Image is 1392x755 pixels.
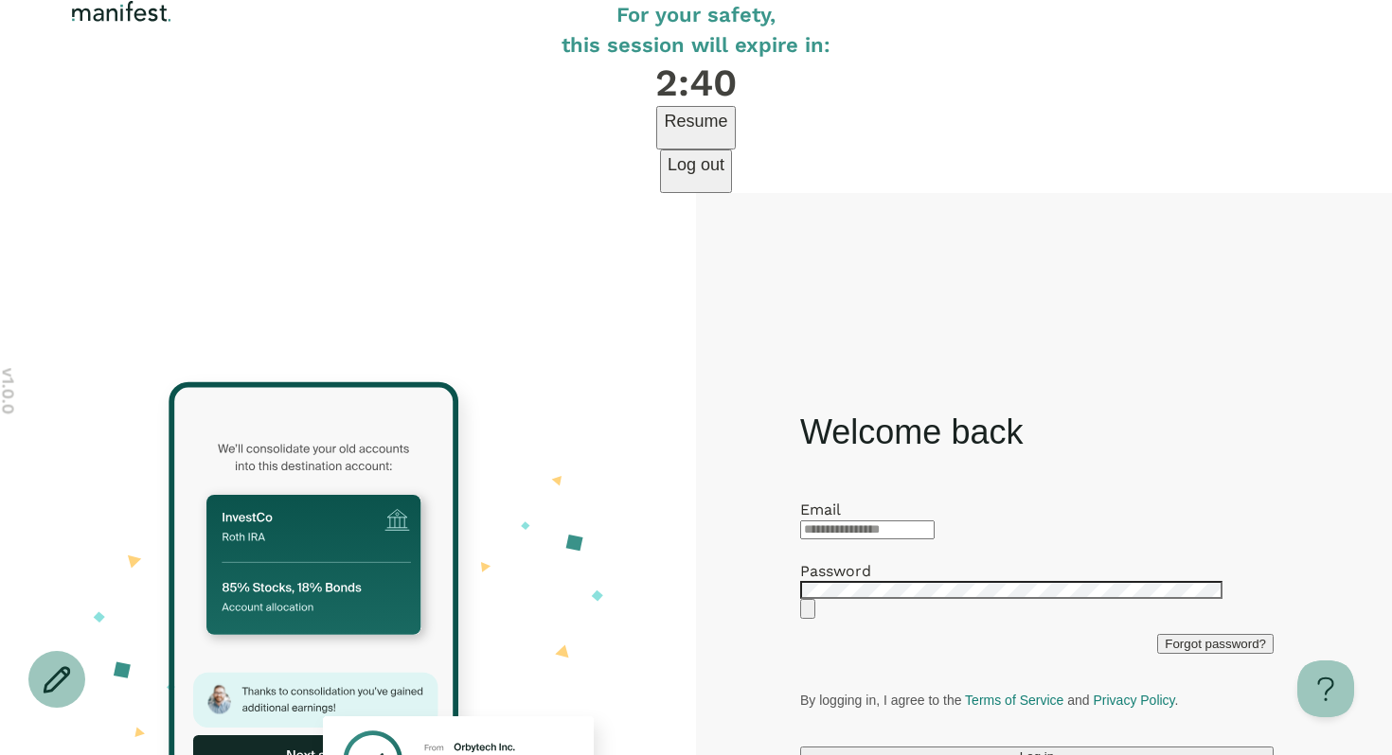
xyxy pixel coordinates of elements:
[800,692,1274,709] p: By logging in, I agree to the and .
[1165,637,1266,651] span: Forgot password?
[1297,660,1354,717] iframe: Help Scout Beacon - Open
[1157,634,1274,654] button: Forgot password?
[800,562,871,580] label: Password
[800,599,815,619] button: Show password
[965,693,1063,708] a: Terms of Service
[800,500,841,518] label: Email
[656,106,735,149] button: Resume
[660,149,732,193] button: Log out
[1093,693,1174,708] a: Privacy Policy
[800,410,1274,455] h1: Welcome back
